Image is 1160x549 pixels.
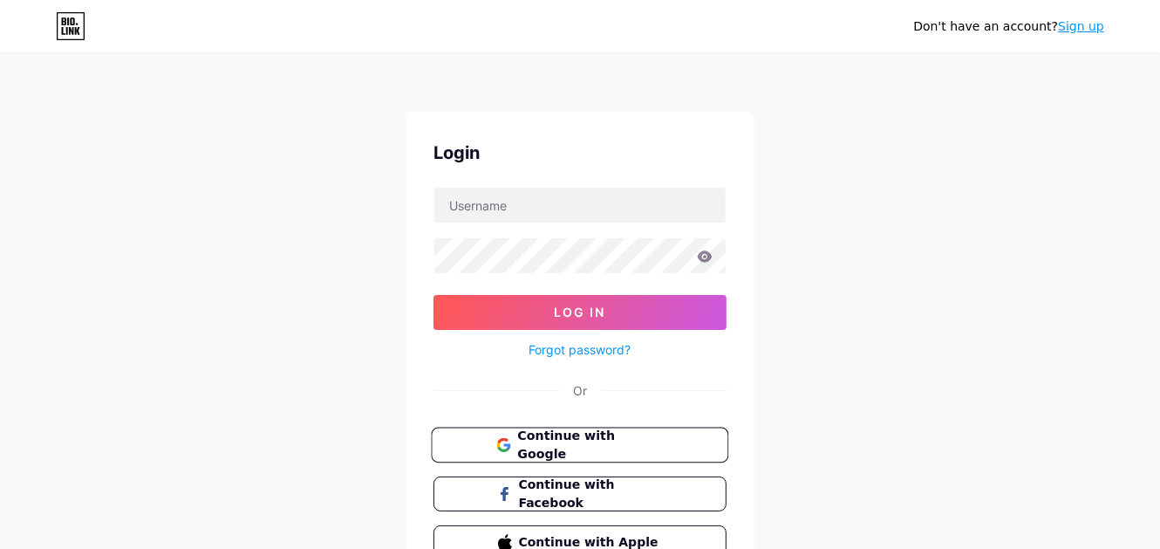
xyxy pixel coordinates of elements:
[1058,19,1104,33] a: Sign up
[433,428,727,463] a: Continue with Google
[433,477,727,511] button: Continue with Facebook
[517,427,663,464] span: Continue with Google
[529,340,631,359] a: Forgot password?
[519,476,663,512] span: Continue with Facebook
[433,140,727,166] div: Login
[431,428,728,463] button: Continue with Google
[434,188,726,223] input: Username
[433,295,727,330] button: Log In
[555,305,606,319] span: Log In
[573,381,587,400] div: Or
[913,17,1104,36] div: Don't have an account?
